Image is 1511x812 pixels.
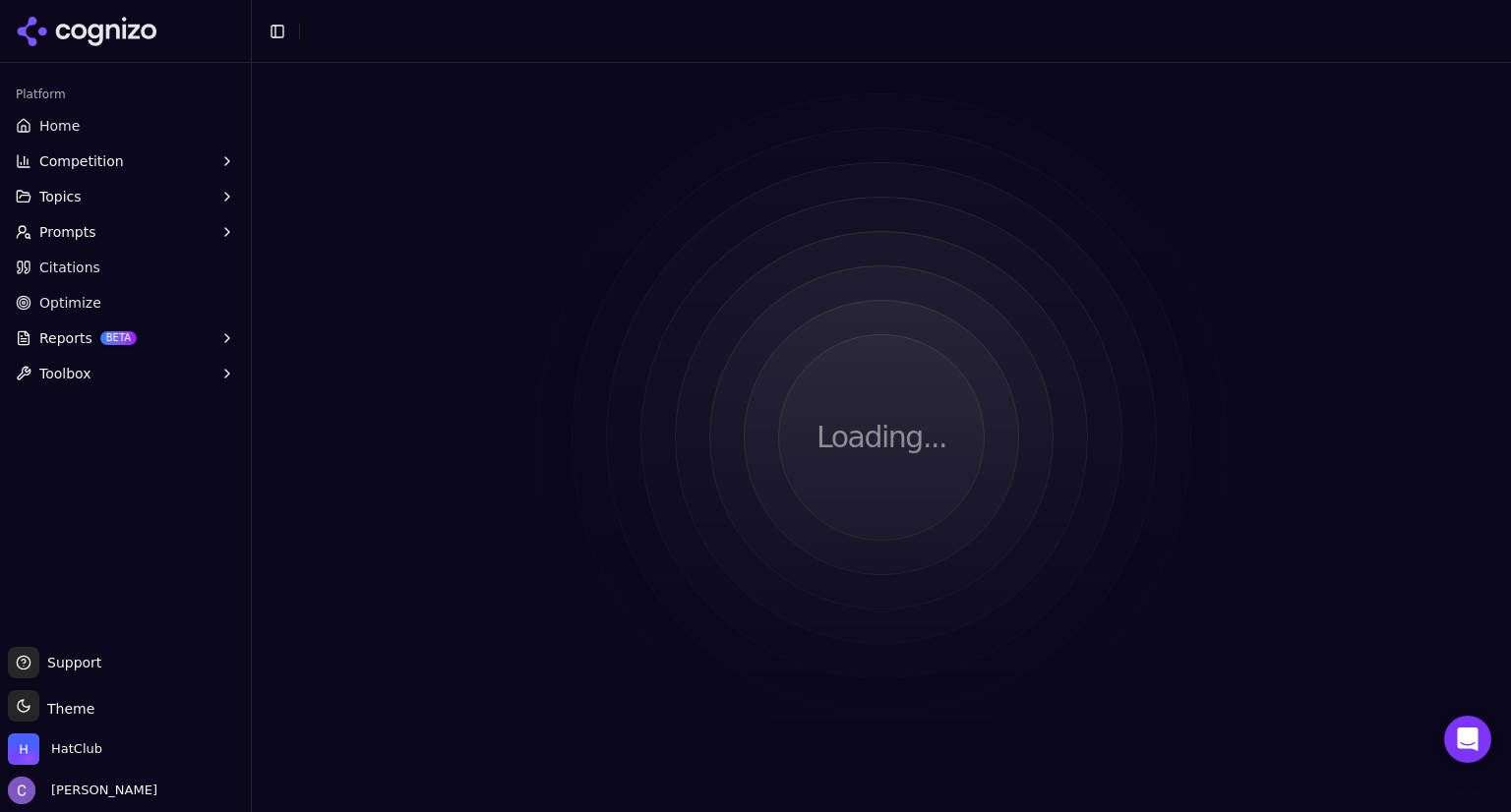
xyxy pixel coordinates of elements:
button: Open organization switcher [8,733,102,765]
span: Home [39,116,80,136]
button: Toolbox [8,358,243,389]
span: Theme [39,701,94,717]
span: Optimize [39,293,101,313]
div: Open Intercom Messenger [1444,716,1491,763]
div: Platform [8,79,243,110]
button: Competition [8,145,243,177]
span: Support [39,653,101,672]
span: HatClub [51,740,102,758]
span: BETA [100,331,137,345]
button: Topics [8,181,243,212]
p: Loading... [816,420,946,455]
button: Prompts [8,216,243,248]
img: HatClub [8,733,39,765]
button: ReportsBETA [8,322,243,354]
a: Citations [8,252,243,283]
span: Reports [39,328,92,348]
a: Optimize [8,287,243,319]
span: Citations [39,258,100,277]
span: Topics [39,187,82,206]
span: [PERSON_NAME] [43,782,157,799]
span: Prompts [39,222,96,242]
button: Open user button [8,777,157,804]
a: Home [8,110,243,142]
span: Toolbox [39,364,91,383]
span: Competition [39,151,124,171]
img: Chris Hayes [8,777,35,804]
